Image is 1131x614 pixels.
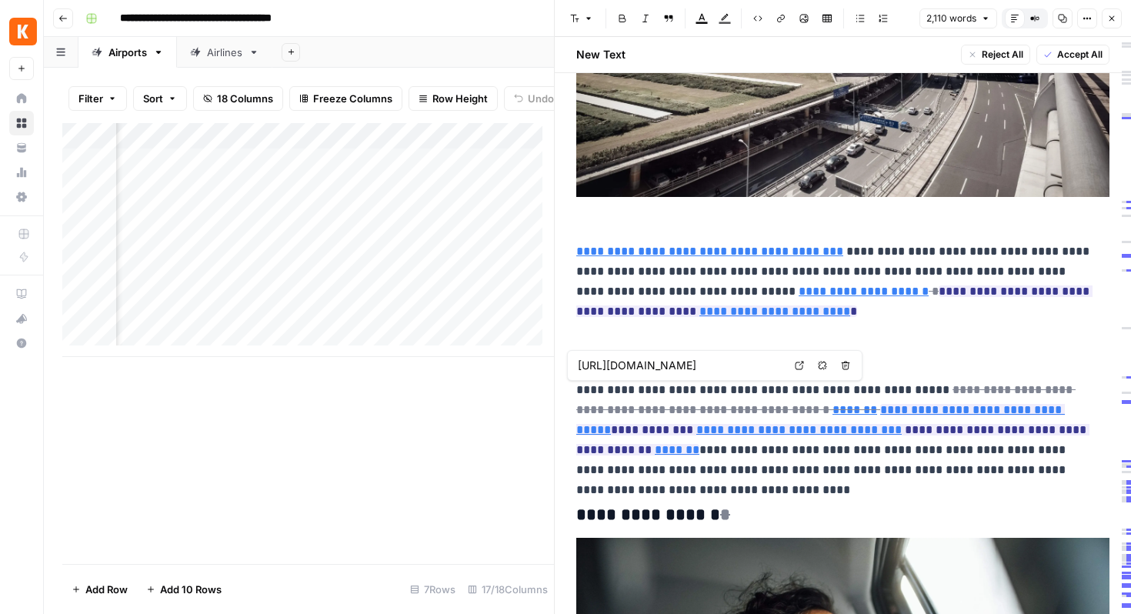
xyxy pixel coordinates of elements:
span: 2,110 words [926,12,976,25]
button: 2,110 words [919,8,997,28]
a: AirOps Academy [9,282,34,306]
span: Add Row [85,582,128,597]
span: Accept All [1057,48,1103,62]
span: Reject All [982,48,1023,62]
div: What's new? [10,307,33,330]
span: Add 10 Rows [160,582,222,597]
a: Home [9,86,34,111]
button: Undo [504,86,564,111]
a: Airports [78,37,177,68]
div: 7 Rows [404,577,462,602]
button: Row Height [409,86,498,111]
div: Airports [108,45,147,60]
span: Sort [143,91,163,106]
button: Reject All [961,45,1030,65]
div: Airlines [207,45,242,60]
a: Browse [9,111,34,135]
a: Your Data [9,135,34,160]
img: Kayak Logo [9,18,37,45]
button: Add 10 Rows [137,577,231,602]
span: Undo [528,91,554,106]
span: Row Height [432,91,488,106]
span: Filter [78,91,103,106]
button: Filter [68,86,127,111]
span: 18 Columns [217,91,273,106]
button: Workspace: Kayak [9,12,34,51]
button: 18 Columns [193,86,283,111]
a: Usage [9,160,34,185]
button: Add Row [62,577,137,602]
button: Help + Support [9,331,34,355]
button: What's new? [9,306,34,331]
button: Sort [133,86,187,111]
button: Accept All [1036,45,1109,65]
button: Freeze Columns [289,86,402,111]
h2: New Text [576,47,626,62]
div: 17/18 Columns [462,577,554,602]
span: Freeze Columns [313,91,392,106]
a: Airlines [177,37,272,68]
a: Settings [9,185,34,209]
